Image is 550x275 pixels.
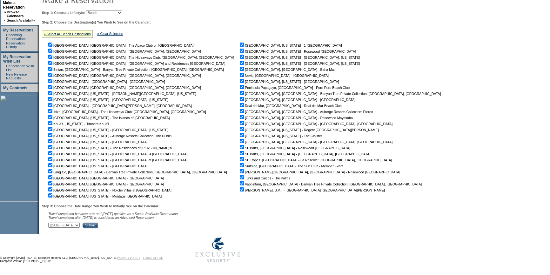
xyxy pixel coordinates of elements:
[4,72,5,80] td: ·
[3,55,31,64] a: My Reservation Wish List
[6,41,25,49] a: Reservation History
[238,182,422,186] nobr: Vabbinfaru, [GEOGRAPHIC_DATA] - Banyan Tree Private Collection: [GEOGRAPHIC_DATA], [GEOGRAPHIC_DATA]
[42,11,85,15] b: Step 1: Choose a Lifestyle:
[238,188,385,192] nobr: [PERSON_NAME], B.V.I. - [GEOGRAPHIC_DATA] [GEOGRAPHIC_DATA][PERSON_NAME]
[47,104,192,108] nobr: [GEOGRAPHIC_DATA] - [GEOGRAPHIC_DATA][PERSON_NAME], [GEOGRAPHIC_DATA]
[47,50,201,53] nobr: [GEOGRAPHIC_DATA], [GEOGRAPHIC_DATA] - [GEOGRAPHIC_DATA], [GEOGRAPHIC_DATA]
[238,92,441,96] nobr: [GEOGRAPHIC_DATA], [GEOGRAPHIC_DATA] - Banyan Tree Private Collection: [GEOGRAPHIC_DATA], [GEOGRA...
[47,170,227,174] nobr: Lang Co, [GEOGRAPHIC_DATA] - Banyan Tree Private Collection: [GEOGRAPHIC_DATA], [GEOGRAPHIC_DATA]
[143,256,163,259] a: TERMS OF USE
[47,140,148,144] nobr: [GEOGRAPHIC_DATA], [US_STATE] - [GEOGRAPHIC_DATA]
[6,72,27,80] a: New Release Requests
[47,116,170,120] nobr: [GEOGRAPHIC_DATA], [US_STATE] - The Islands of [GEOGRAPHIC_DATA]
[83,223,98,228] input: Submit
[47,152,187,156] nobr: [GEOGRAPHIC_DATA], [US_STATE] - [GEOGRAPHIC_DATA], A [GEOGRAPHIC_DATA]
[6,33,26,41] a: Upcoming Reservations
[238,80,339,84] nobr: [GEOGRAPHIC_DATA], [US_STATE] - [GEOGRAPHIC_DATA]
[6,64,34,72] a: Cancellation Wish List
[47,134,171,138] nobr: [GEOGRAPHIC_DATA], [US_STATE] - Auberge Resorts Collection: The Dunlin
[238,140,392,144] nobr: [GEOGRAPHIC_DATA], [GEOGRAPHIC_DATA] - [GEOGRAPHIC_DATA], [GEOGRAPHIC_DATA]
[238,104,342,108] nobr: Real del Mar, [GEOGRAPHIC_DATA] - Real del Mar Beach Club
[238,134,322,138] nobr: [GEOGRAPHIC_DATA], [US_STATE] - The Cloister
[47,176,164,180] nobr: [GEOGRAPHIC_DATA], [GEOGRAPHIC_DATA] - [GEOGRAPHIC_DATA]
[238,86,350,90] nobr: Peninsula Papagayo, [GEOGRAPHIC_DATA] - Poro Poro Beach Club
[42,204,159,208] b: Step 3: Choose the Date Range You Wish to Initially See on the Calendar:
[47,182,164,186] nobr: [GEOGRAPHIC_DATA], [GEOGRAPHIC_DATA] - [GEOGRAPHIC_DATA]
[238,164,343,168] nobr: Surfside, [GEOGRAPHIC_DATA] - The Surf Club - Member Event
[4,33,5,41] td: ·
[44,32,91,36] a: » Select All Beach Destinations
[238,68,335,71] nobr: [GEOGRAPHIC_DATA], [GEOGRAPHIC_DATA] - Baha Mar
[238,152,370,156] nobr: St. Barts, [GEOGRAPHIC_DATA] - [GEOGRAPHIC_DATA], [GEOGRAPHIC_DATA]
[48,212,179,216] span: Travel completed between now and [DATE] qualifies as a Space Available Reservation.
[238,110,373,114] nobr: [GEOGRAPHIC_DATA], [GEOGRAPHIC_DATA] - Auberge Resorts Collection: Etereo
[117,256,140,259] a: PRIVACY POLICY
[3,86,27,90] a: My Contracts
[4,18,6,22] td: ·
[238,98,355,102] nobr: [GEOGRAPHIC_DATA], [GEOGRAPHIC_DATA] - [GEOGRAPHIC_DATA]
[97,32,123,36] a: » Clear Selection
[238,116,353,120] nobr: [GEOGRAPHIC_DATA], [GEOGRAPHIC_DATA] - Rosewood Mayakoba
[47,62,225,65] nobr: [GEOGRAPHIC_DATA], [GEOGRAPHIC_DATA] - [GEOGRAPHIC_DATA] and Residences [GEOGRAPHIC_DATA]
[48,216,155,219] nobr: Travel completed after [DATE] is considered an Advanced Reservation.
[238,176,290,180] nobr: Turks and Caicos - The Palms
[47,194,162,198] nobr: [GEOGRAPHIC_DATA], [US_STATE] - Montage [GEOGRAPHIC_DATA]
[47,128,168,132] nobr: [GEOGRAPHIC_DATA], [US_STATE] - [GEOGRAPHIC_DATA], [US_STATE]
[47,146,172,150] nobr: [GEOGRAPHIC_DATA], [US_STATE] - The Residences of [PERSON_NAME]'a
[238,50,356,53] nobr: [GEOGRAPHIC_DATA], [US_STATE] - Rosewood [GEOGRAPHIC_DATA]
[47,122,109,126] nobr: Kaua'i, [US_STATE] - Timbers Kaua'i
[238,44,342,47] nobr: [GEOGRAPHIC_DATA], [US_STATE] - 1 [GEOGRAPHIC_DATA]
[47,98,168,102] nobr: [GEOGRAPHIC_DATA], [US_STATE] - [GEOGRAPHIC_DATA], [US_STATE]
[3,28,33,32] a: My Reservations
[47,80,165,84] nobr: [GEOGRAPHIC_DATA] - [GEOGRAPHIC_DATA] - [GEOGRAPHIC_DATA]
[3,1,25,10] a: Make a Reservation
[47,164,148,168] nobr: [GEOGRAPHIC_DATA], [US_STATE] - [GEOGRAPHIC_DATA]
[47,158,187,162] nobr: [GEOGRAPHIC_DATA], [US_STATE] - [GEOGRAPHIC_DATA] at [GEOGRAPHIC_DATA]
[238,56,360,59] nobr: [GEOGRAPHIC_DATA], [US_STATE] - [GEOGRAPHIC_DATA], [US_STATE]
[238,146,350,150] nobr: St. Barts, [GEOGRAPHIC_DATA] - Rosewood [GEOGRAPHIC_DATA]
[4,64,5,72] td: ·
[4,10,6,14] b: »
[47,56,234,59] nobr: [GEOGRAPHIC_DATA], [GEOGRAPHIC_DATA] - The Hideaways Club: [GEOGRAPHIC_DATA], [GEOGRAPHIC_DATA]
[42,20,151,24] b: Step 2: Choose the Destination(s) You Wish to See on the Calendar:
[47,92,196,96] nobr: [GEOGRAPHIC_DATA], [US_STATE] - [PERSON_NAME][GEOGRAPHIC_DATA], [US_STATE]
[47,110,206,114] nobr: Ibiza, [GEOGRAPHIC_DATA] - The Hideaways Club: [GEOGRAPHIC_DATA], [GEOGRAPHIC_DATA]
[238,158,392,162] nobr: St. Tropez, [GEOGRAPHIC_DATA] - La Reserve: [GEOGRAPHIC_DATA], [GEOGRAPHIC_DATA]
[7,10,23,18] a: Browse Calendars
[47,188,171,192] nobr: [GEOGRAPHIC_DATA], [US_STATE] - Ho'olei Villas at [GEOGRAPHIC_DATA]
[47,86,201,90] nobr: [GEOGRAPHIC_DATA], [GEOGRAPHIC_DATA] - [GEOGRAPHIC_DATA], [GEOGRAPHIC_DATA]
[189,234,246,266] img: Exclusive Resorts
[238,122,392,126] nobr: [GEOGRAPHIC_DATA], [GEOGRAPHIC_DATA] - [GEOGRAPHIC_DATA], [GEOGRAPHIC_DATA]
[238,128,379,132] nobr: [GEOGRAPHIC_DATA], [US_STATE] - Regent [GEOGRAPHIC_DATA][PERSON_NAME]
[47,68,224,71] nobr: Bintan, [GEOGRAPHIC_DATA] - Banyan Tree Private Collection: [GEOGRAPHIC_DATA], [GEOGRAPHIC_DATA]
[238,170,400,174] nobr: [PERSON_NAME][GEOGRAPHIC_DATA], [GEOGRAPHIC_DATA] - Rosewood [GEOGRAPHIC_DATA]
[7,18,35,22] a: Search Availability
[47,44,194,47] nobr: [GEOGRAPHIC_DATA], [GEOGRAPHIC_DATA] - The Abaco Club on [GEOGRAPHIC_DATA]
[4,41,5,49] td: ·
[238,74,329,77] nobr: Nevis, [GEOGRAPHIC_DATA] - [GEOGRAPHIC_DATA]
[47,74,201,77] nobr: [GEOGRAPHIC_DATA], [GEOGRAPHIC_DATA] - [GEOGRAPHIC_DATA], [GEOGRAPHIC_DATA]
[238,62,360,65] nobr: [GEOGRAPHIC_DATA], [US_STATE] - [GEOGRAPHIC_DATA], [US_STATE]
